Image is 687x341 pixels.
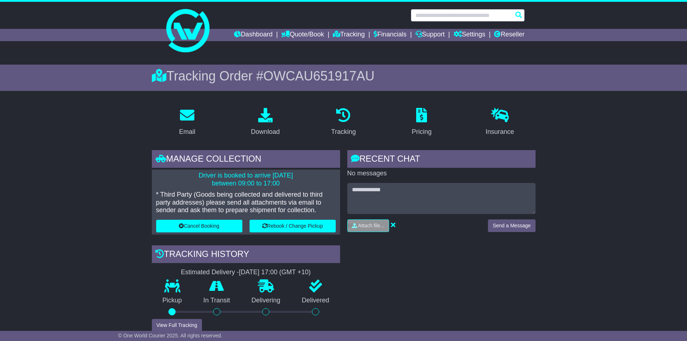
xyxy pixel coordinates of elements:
button: View Full Tracking [152,319,202,332]
p: Pickup [152,297,193,305]
a: Support [415,29,445,41]
div: Email [179,127,195,137]
span: © One World Courier 2025. All rights reserved. [118,333,223,338]
button: Rebook / Change Pickup [250,220,336,232]
a: Tracking [333,29,365,41]
div: [DATE] 17:00 (GMT +10) [239,268,311,276]
div: Pricing [412,127,432,137]
div: Manage collection [152,150,340,170]
div: Tracking Order # [152,68,536,84]
div: Tracking history [152,245,340,265]
a: Insurance [481,105,519,139]
div: Estimated Delivery - [152,268,340,276]
a: Quote/Book [281,29,324,41]
p: No messages [347,170,536,178]
p: In Transit [193,297,241,305]
p: * Third Party (Goods being collected and delivered to third party addresses) please send all atta... [156,191,336,214]
p: Delivered [291,297,340,305]
span: OWCAU651917AU [263,69,374,83]
a: Email [174,105,200,139]
button: Cancel Booking [156,220,242,232]
p: Driver is booked to arrive [DATE] between 09:00 to 17:00 [156,172,336,187]
a: Tracking [326,105,360,139]
p: Delivering [241,297,291,305]
a: Pricing [407,105,436,139]
a: Dashboard [234,29,273,41]
div: Download [251,127,280,137]
div: RECENT CHAT [347,150,536,170]
a: Financials [374,29,406,41]
button: Send a Message [488,219,535,232]
div: Insurance [486,127,514,137]
a: Settings [454,29,485,41]
a: Reseller [494,29,524,41]
a: Download [246,105,285,139]
div: Tracking [331,127,356,137]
